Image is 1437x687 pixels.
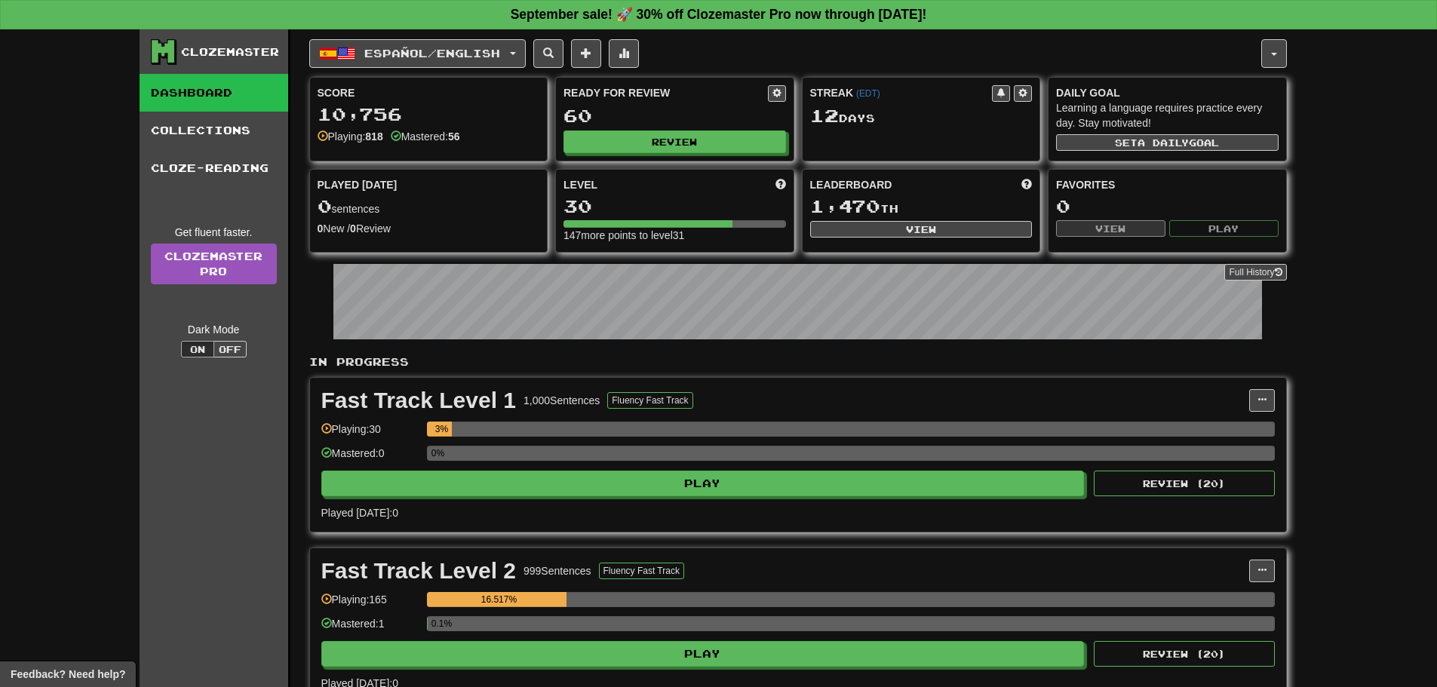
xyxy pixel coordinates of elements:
[1056,100,1279,130] div: Learning a language requires practice every day. Stay motivated!
[563,106,786,125] div: 60
[321,592,419,617] div: Playing: 165
[1094,641,1275,667] button: Review (20)
[11,667,125,682] span: Open feedback widget
[181,341,214,357] button: On
[318,129,383,144] div: Playing:
[181,44,279,60] div: Clozemaster
[511,7,927,22] strong: September sale! 🚀 30% off Clozemaster Pro now through [DATE]!
[321,471,1085,496] button: Play
[563,85,768,100] div: Ready for Review
[309,39,526,68] button: Español/English
[140,74,288,112] a: Dashboard
[318,222,324,235] strong: 0
[599,563,684,579] button: Fluency Fast Track
[431,422,452,437] div: 3%
[140,112,288,149] a: Collections
[524,563,591,578] div: 999 Sentences
[1094,471,1275,496] button: Review (20)
[533,39,563,68] button: Search sentences
[810,197,1033,216] div: th
[151,322,277,337] div: Dark Mode
[775,177,786,192] span: Score more points to level up
[318,105,540,124] div: 10,756
[365,130,382,143] strong: 818
[318,197,540,216] div: sentences
[1224,264,1286,281] button: Full History
[810,195,880,216] span: 1,470
[140,149,288,187] a: Cloze-Reading
[810,177,892,192] span: Leaderboard
[318,177,398,192] span: Played [DATE]
[563,197,786,216] div: 30
[1021,177,1032,192] span: This week in points, UTC
[1056,220,1165,237] button: View
[856,88,880,99] a: (EDT)
[321,641,1085,667] button: Play
[321,616,419,641] div: Mastered: 1
[1138,137,1189,148] span: a daily
[448,130,460,143] strong: 56
[810,105,839,126] span: 12
[321,507,398,519] span: Played [DATE]: 0
[563,177,597,192] span: Level
[309,354,1287,370] p: In Progress
[391,129,460,144] div: Mastered:
[318,195,332,216] span: 0
[1056,197,1279,216] div: 0
[1169,220,1279,237] button: Play
[151,244,277,284] a: ClozemasterPro
[321,560,517,582] div: Fast Track Level 2
[810,85,993,100] div: Streak
[213,341,247,357] button: Off
[607,392,692,409] button: Fluency Fast Track
[524,393,600,408] div: 1,000 Sentences
[318,221,540,236] div: New / Review
[321,446,419,471] div: Mastered: 0
[350,222,356,235] strong: 0
[563,130,786,153] button: Review
[364,47,500,60] span: Español / English
[1056,85,1279,100] div: Daily Goal
[571,39,601,68] button: Add sentence to collection
[318,85,540,100] div: Score
[321,422,419,446] div: Playing: 30
[1056,134,1279,151] button: Seta dailygoal
[151,225,277,240] div: Get fluent faster.
[609,39,639,68] button: More stats
[563,228,786,243] div: 147 more points to level 31
[1056,177,1279,192] div: Favorites
[321,389,517,412] div: Fast Track Level 1
[810,221,1033,238] button: View
[431,592,567,607] div: 16.517%
[810,106,1033,126] div: Day s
